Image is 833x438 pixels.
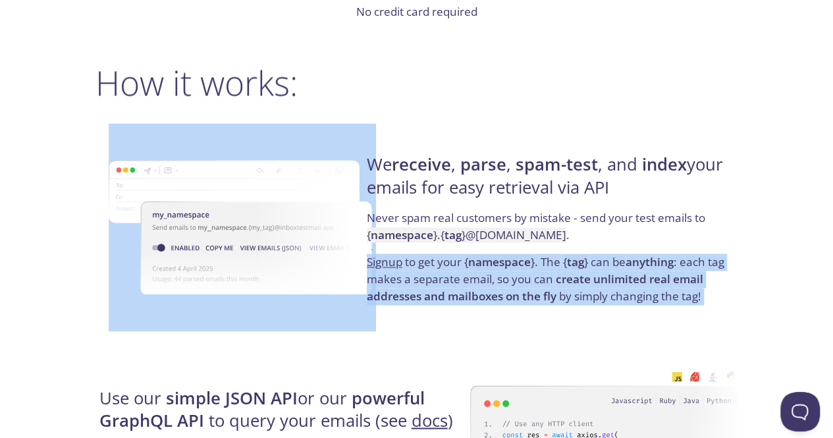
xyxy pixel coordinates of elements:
[567,254,584,269] strong: tag
[367,227,566,242] code: { } . { } @[DOMAIN_NAME]
[516,153,598,176] strong: spam-test
[468,254,531,269] strong: namespace
[367,271,703,304] strong: create unlimited real email addresses and mailboxes on the fly
[367,254,734,304] p: to get your . The can be : each tag makes a separate email, so you can by simply changing the tag!
[95,3,738,20] p: No credit card required
[367,153,734,209] h4: We , , , and your emails for easy retrieval via API
[412,408,448,431] a: docs
[642,153,687,176] strong: index
[166,386,298,409] strong: simple JSON API
[444,227,462,242] strong: tag
[626,254,674,269] strong: anything
[392,153,451,176] strong: receive
[367,254,402,269] a: Signup
[367,209,734,254] p: Never spam real customers by mistake - send your test emails to .
[563,254,588,269] code: { }
[371,227,433,242] strong: namespace
[464,254,535,269] code: { }
[95,63,738,102] h2: How it works:
[780,392,820,431] iframe: Help Scout Beacon - Open
[109,123,377,331] img: namespace-image
[99,386,425,431] strong: powerful GraphQL API
[460,153,506,176] strong: parse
